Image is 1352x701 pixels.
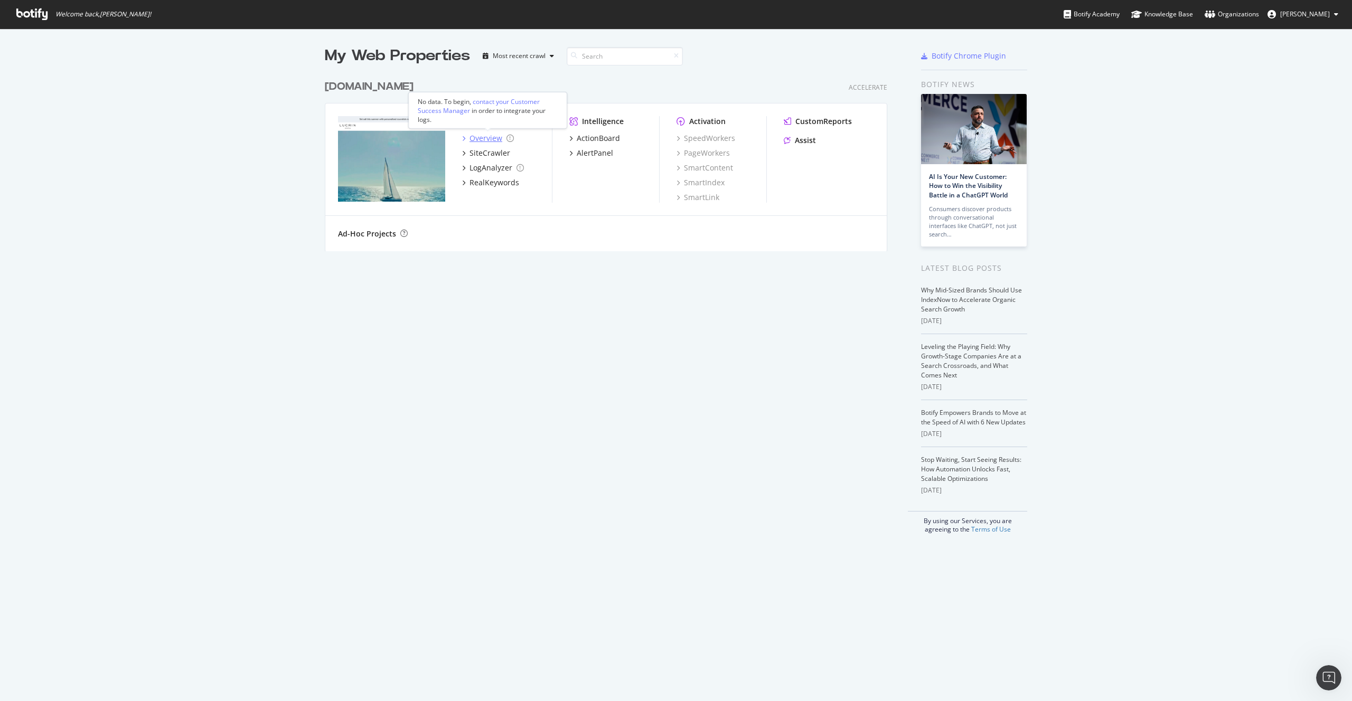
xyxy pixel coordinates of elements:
[325,45,470,67] div: My Web Properties
[929,172,1008,199] a: AI Is Your New Customer: How to Win the Visibility Battle in a ChatGPT World
[577,148,613,158] div: AlertPanel
[677,148,730,158] a: PageWorkers
[921,455,1021,483] a: Stop Waiting, Start Seeing Results: How Automation Unlocks Fast, Scalable Optimizations
[849,83,887,92] div: Accelerate
[929,205,1019,239] div: Consumers discover products through conversational interfaces like ChatGPT, not just search…
[325,67,896,251] div: grid
[784,135,816,146] a: Assist
[921,51,1006,61] a: Botify Chrome Plugin
[493,53,546,59] div: Most recent crawl
[921,286,1022,314] a: Why Mid-Sized Brands Should Use IndexNow to Accelerate Organic Search Growth
[338,116,445,202] img: lucrin.com
[569,148,613,158] a: AlertPanel
[921,342,1021,380] a: Leveling the Playing Field: Why Growth-Stage Companies Are at a Search Crossroads, and What Comes...
[462,163,524,173] a: LogAnalyzer
[462,133,514,144] a: Overview
[569,133,620,144] a: ActionBoard
[971,525,1011,534] a: Terms of Use
[325,79,418,94] a: [DOMAIN_NAME]
[689,116,726,127] div: Activation
[325,79,414,94] div: [DOMAIN_NAME]
[795,135,816,146] div: Assist
[470,148,510,158] div: SiteCrawler
[418,97,540,115] div: contact your Customer Success Manager
[462,148,510,158] a: SiteCrawler
[1064,9,1120,20] div: Botify Academy
[921,408,1026,427] a: Botify Empowers Brands to Move at the Speed of AI with 6 New Updates
[921,316,1027,326] div: [DATE]
[795,116,852,127] div: CustomReports
[470,133,502,144] div: Overview
[470,163,512,173] div: LogAnalyzer
[55,10,151,18] span: Welcome back, [PERSON_NAME] !
[470,177,519,188] div: RealKeywords
[1316,665,1341,690] iframe: Intercom live chat
[1280,10,1330,18] span: Kervin Ramen
[677,133,735,144] a: SpeedWorkers
[908,511,1027,534] div: By using our Services, you are agreeing to the
[921,382,1027,392] div: [DATE]
[677,192,719,203] a: SmartLink
[921,486,1027,495] div: [DATE]
[462,177,519,188] a: RealKeywords
[677,177,725,188] a: SmartIndex
[921,429,1027,439] div: [DATE]
[577,133,620,144] div: ActionBoard
[478,48,558,64] button: Most recent crawl
[582,116,624,127] div: Intelligence
[418,97,558,124] div: No data. To begin, in order to integrate your logs.
[677,163,733,173] a: SmartContent
[784,116,852,127] a: CustomReports
[567,47,683,65] input: Search
[932,51,1006,61] div: Botify Chrome Plugin
[921,94,1027,164] img: AI Is Your New Customer: How to Win the Visibility Battle in a ChatGPT World
[921,79,1027,90] div: Botify news
[1259,6,1347,23] button: [PERSON_NAME]
[338,229,396,239] div: Ad-Hoc Projects
[1131,9,1193,20] div: Knowledge Base
[921,262,1027,274] div: Latest Blog Posts
[1205,9,1259,20] div: Organizations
